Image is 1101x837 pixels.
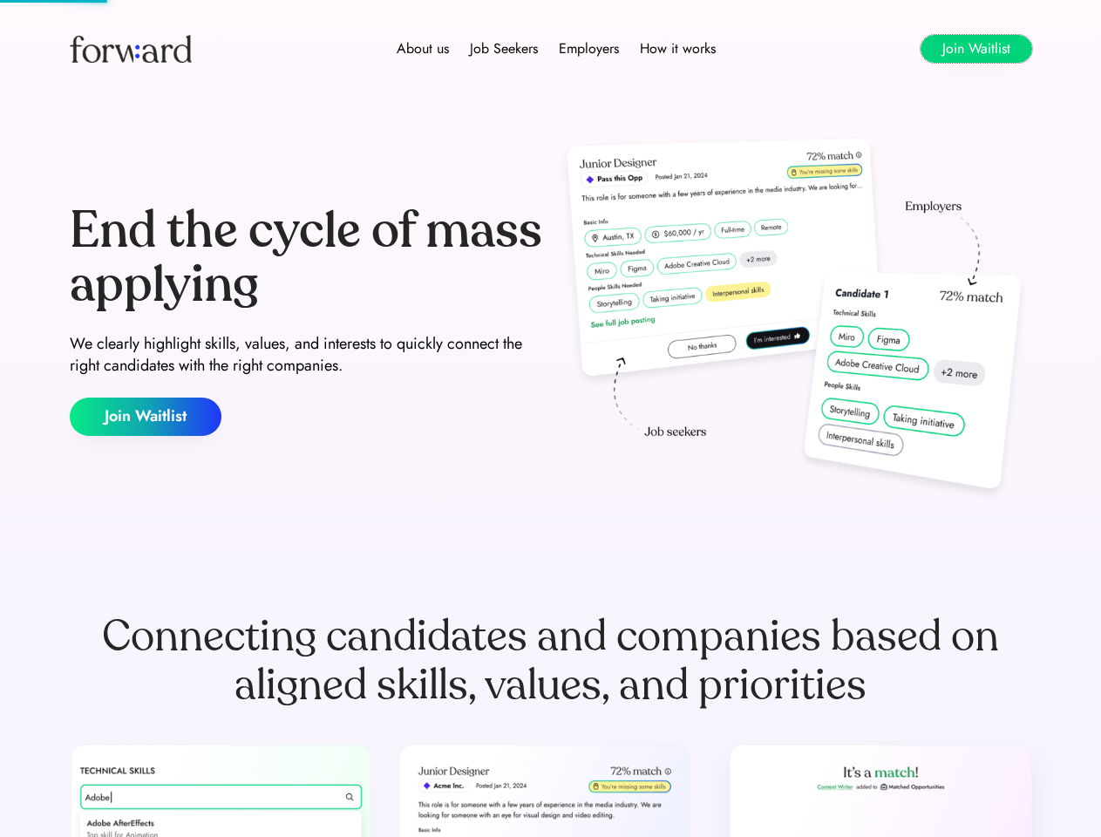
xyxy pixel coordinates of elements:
div: About us [397,38,449,59]
div: End the cycle of mass applying [70,204,544,311]
div: Connecting candidates and companies based on aligned skills, values, and priorities [70,612,1032,710]
div: Employers [559,38,619,59]
div: Job Seekers [470,38,538,59]
div: We clearly highlight skills, values, and interests to quickly connect the right candidates with t... [70,333,544,377]
img: Forward logo [70,35,192,63]
button: Join Waitlist [70,398,221,436]
button: Join Waitlist [921,35,1032,63]
img: hero-image.png [558,133,1032,507]
div: How it works [640,38,716,59]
